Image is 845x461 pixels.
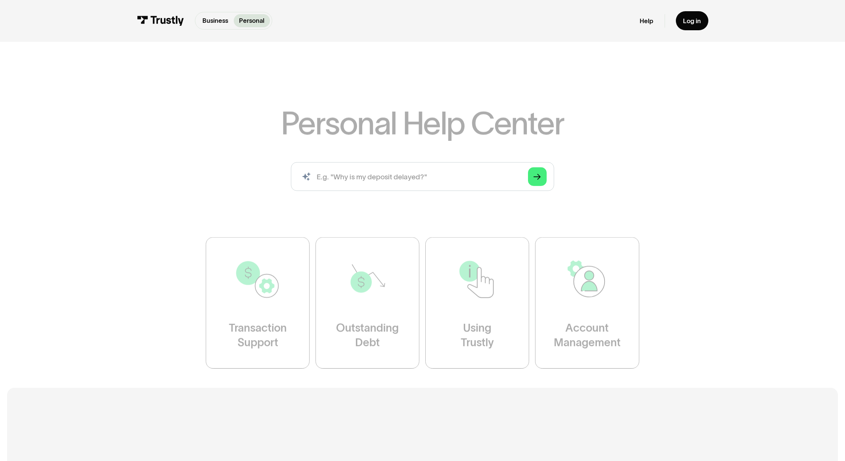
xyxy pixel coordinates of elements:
[206,237,310,369] a: TransactionSupport
[197,14,234,27] a: Business
[676,11,708,30] a: Log in
[234,14,270,27] a: Personal
[137,16,184,26] img: Trustly Logo
[640,17,653,25] a: Help
[291,162,554,191] input: search
[554,321,621,350] div: Account Management
[683,17,701,25] div: Log in
[202,16,228,26] p: Business
[336,321,399,350] div: Outstanding Debt
[535,237,639,369] a: AccountManagement
[229,321,287,350] div: Transaction Support
[281,107,564,139] h1: Personal Help Center
[425,237,529,369] a: UsingTrustly
[316,237,419,369] a: OutstandingDebt
[461,321,494,350] div: Using Trustly
[239,16,264,26] p: Personal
